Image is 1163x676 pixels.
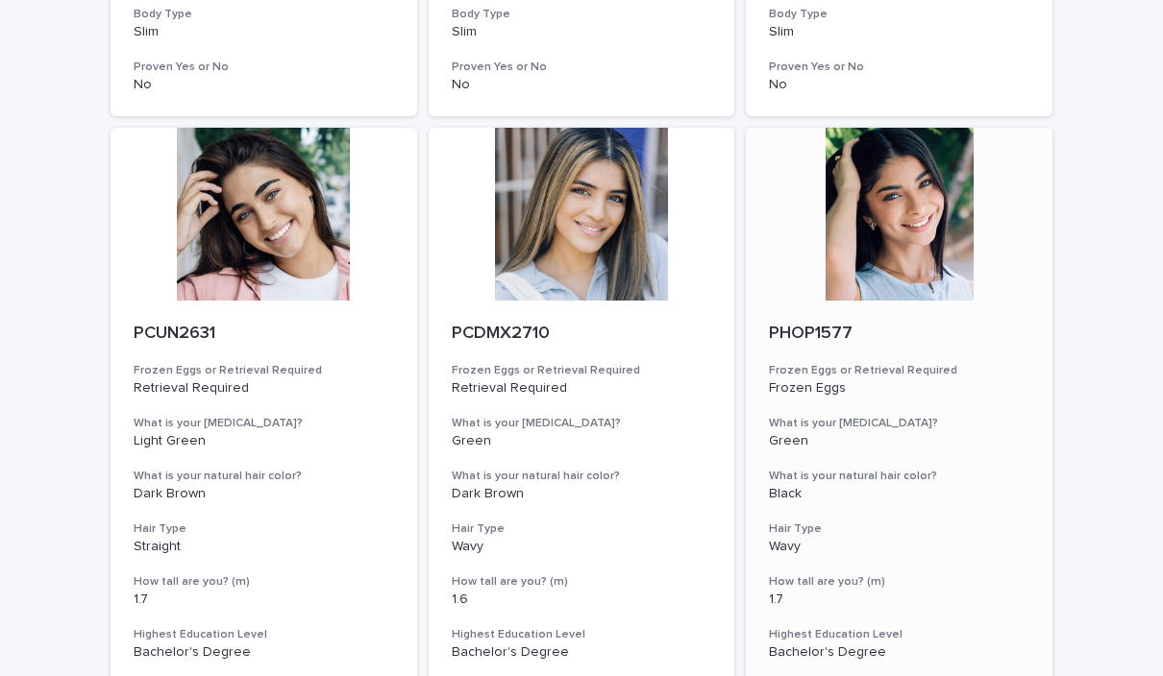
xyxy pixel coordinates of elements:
h3: Proven Yes or No [134,60,394,75]
p: Straight [134,539,394,555]
p: Slim [452,24,712,40]
h3: What is your natural hair color? [769,469,1029,484]
h3: Frozen Eggs or Retrieval Required [452,363,712,378]
p: No [769,77,1029,93]
p: PCUN2631 [134,324,394,345]
p: 1.7 [769,591,1029,608]
p: Slim [134,24,394,40]
h3: Hair Type [452,521,712,537]
h3: How tall are you? (m) [134,574,394,590]
h3: What is your natural hair color? [134,469,394,484]
h3: Body Type [769,7,1029,22]
p: Dark Brown [134,486,394,502]
h3: Highest Education Level [134,627,394,642]
p: Bachelor's Degree [452,644,712,661]
h3: Frozen Eggs or Retrieval Required [134,363,394,378]
p: Retrieval Required [134,380,394,397]
p: Bachelor's Degree [769,644,1029,661]
h3: Hair Type [134,521,394,537]
p: Frozen Eggs [769,380,1029,397]
h3: Highest Education Level [452,627,712,642]
p: Green [452,433,712,449]
p: Slim [769,24,1029,40]
p: Retrieval Required [452,380,712,397]
h3: What is your [MEDICAL_DATA]? [134,416,394,431]
h3: Hair Type [769,521,1029,537]
p: PCDMX2710 [452,324,712,345]
h3: What is your natural hair color? [452,469,712,484]
p: Green [769,433,1029,449]
p: Wavy [769,539,1029,555]
h3: Proven Yes or No [452,60,712,75]
h3: How tall are you? (m) [769,574,1029,590]
p: Bachelor's Degree [134,644,394,661]
h3: Highest Education Level [769,627,1029,642]
h3: Body Type [452,7,712,22]
h3: How tall are you? (m) [452,574,712,590]
p: PHOP1577 [769,324,1029,345]
p: Wavy [452,539,712,555]
p: Black [769,486,1029,502]
p: 1.7 [134,591,394,608]
p: No [134,77,394,93]
h3: Proven Yes or No [769,60,1029,75]
h3: Body Type [134,7,394,22]
h3: What is your [MEDICAL_DATA]? [769,416,1029,431]
p: 1.6 [452,591,712,608]
h3: What is your [MEDICAL_DATA]? [452,416,712,431]
p: Light Green [134,433,394,449]
p: No [452,77,712,93]
p: Dark Brown [452,486,712,502]
h3: Frozen Eggs or Retrieval Required [769,363,1029,378]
